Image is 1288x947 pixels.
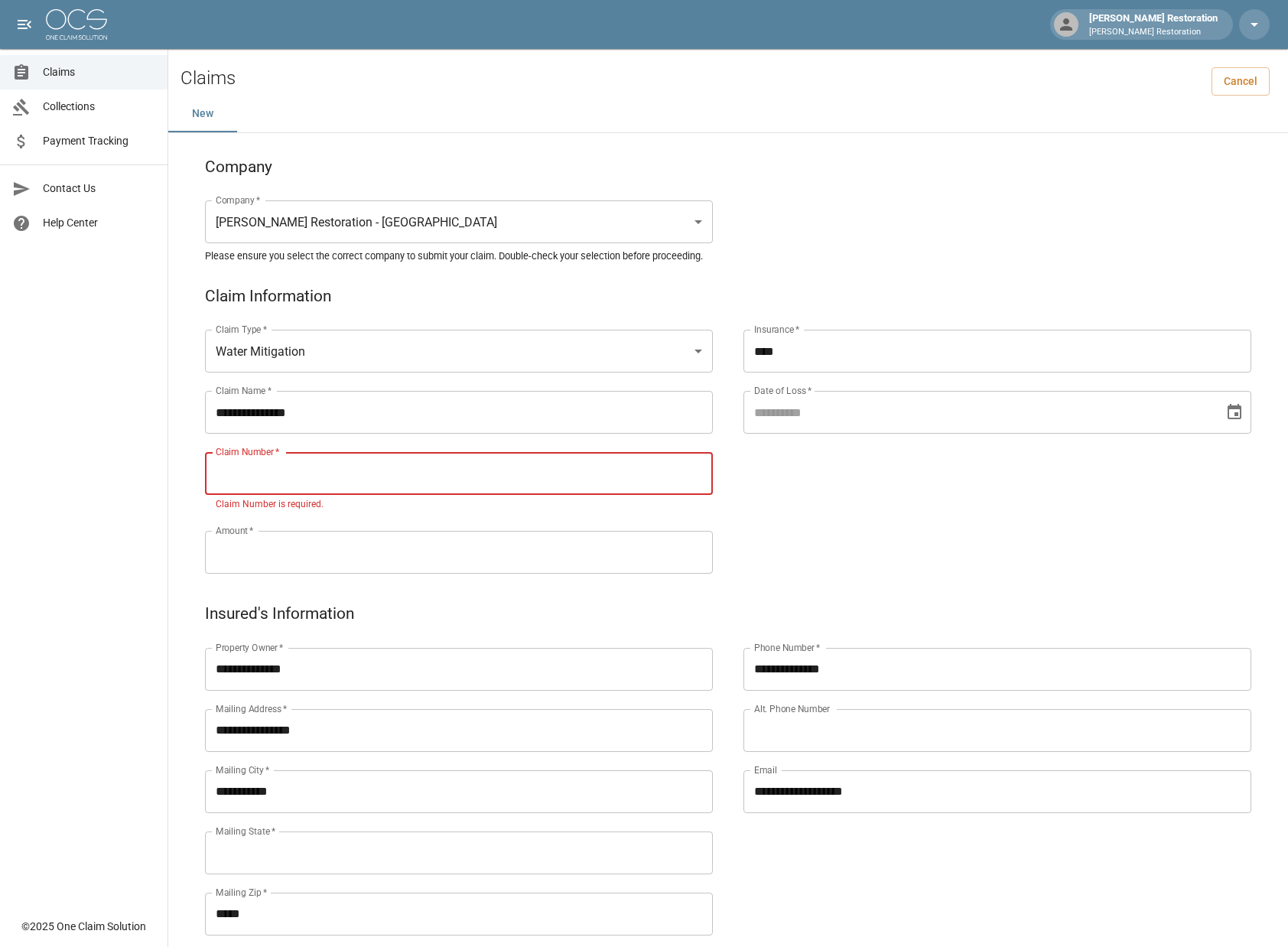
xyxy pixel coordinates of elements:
[216,323,267,336] label: Claim Type
[754,384,812,397] label: Date of Loss
[43,133,155,149] span: Payment Tracking
[1089,26,1218,39] p: [PERSON_NAME] Restoration
[9,9,40,40] button: open drawer
[1219,397,1250,428] button: Choose date
[43,181,155,197] span: Contact Us
[754,323,799,336] label: Insurance
[216,384,272,397] label: Claim Name
[754,641,820,654] label: Phone Number
[216,497,702,513] p: Claim Number is required.
[216,886,268,899] label: Mailing Zip
[205,249,1251,262] h5: Please ensure you select the correct company to submit your claim. Double-check your selection be...
[754,702,830,715] label: Alt. Phone Number
[1083,11,1224,38] div: [PERSON_NAME] Restoration
[46,9,107,40] img: ocs-logo-white-transparent.png
[43,99,155,115] span: Collections
[43,64,155,80] span: Claims
[21,919,146,934] div: © 2025 One Claim Solution
[216,825,275,838] label: Mailing State
[754,763,777,776] label: Email
[205,200,713,243] div: [PERSON_NAME] Restoration - [GEOGRAPHIC_DATA]
[168,96,1288,132] div: dynamic tabs
[216,763,270,776] label: Mailing City
[216,641,284,654] label: Property Owner
[43,215,155,231] span: Help Center
[181,67,236,89] h2: Claims
[205,330,713,373] div: Water Mitigation
[168,96,237,132] button: New
[1212,67,1270,96] a: Cancel
[216,702,287,715] label: Mailing Address
[216,194,261,207] label: Company
[216,524,254,537] label: Amount
[216,445,279,458] label: Claim Number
